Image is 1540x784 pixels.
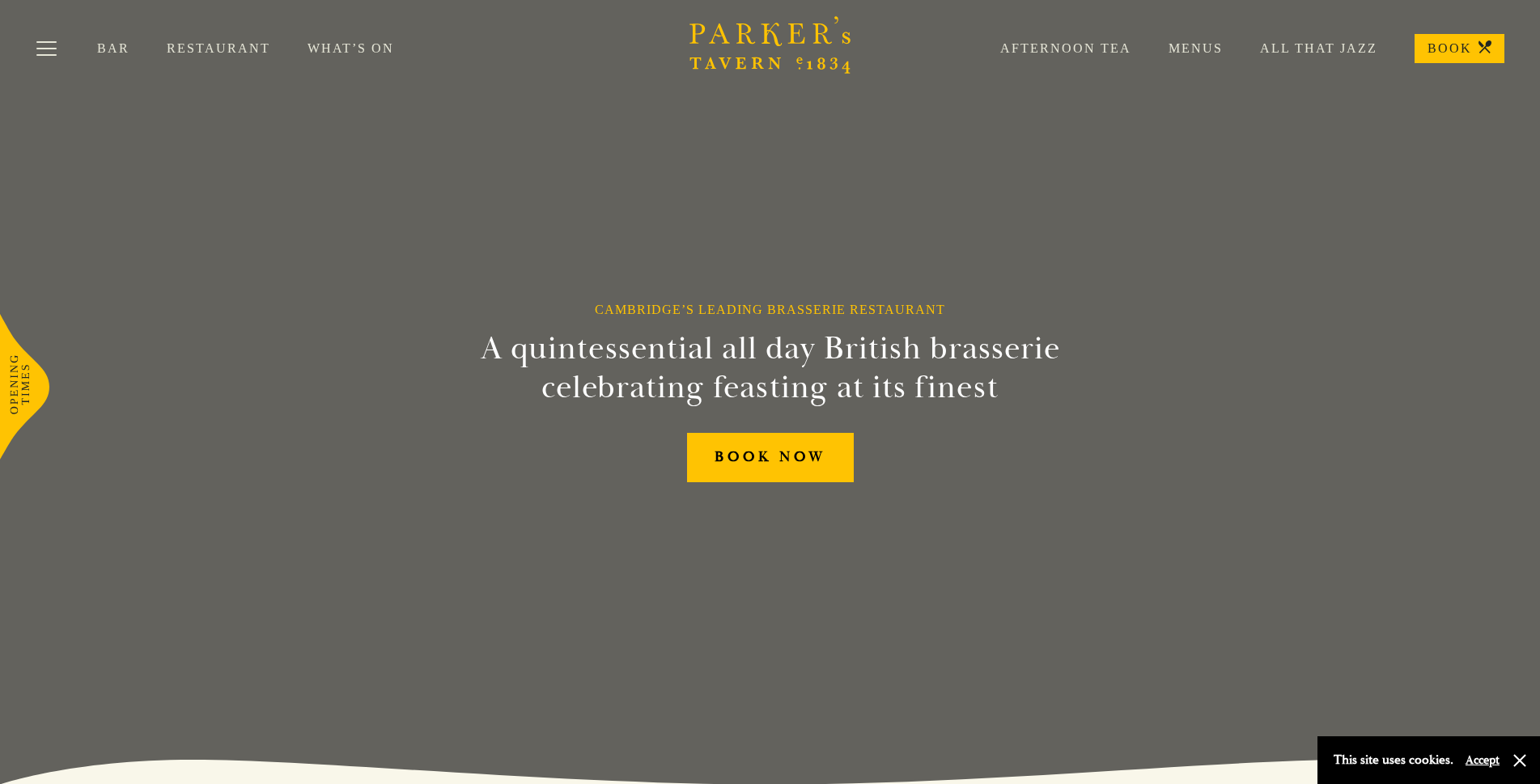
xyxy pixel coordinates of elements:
a: BOOK NOW [687,433,854,482]
p: This site uses cookies. [1334,748,1453,772]
button: Close and accept [1512,752,1528,769]
h1: Cambridge’s Leading Brasserie Restaurant [595,302,945,317]
h2: A quintessential all day British brasserie celebrating feasting at its finest [401,329,1139,407]
button: Accept [1466,752,1500,768]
